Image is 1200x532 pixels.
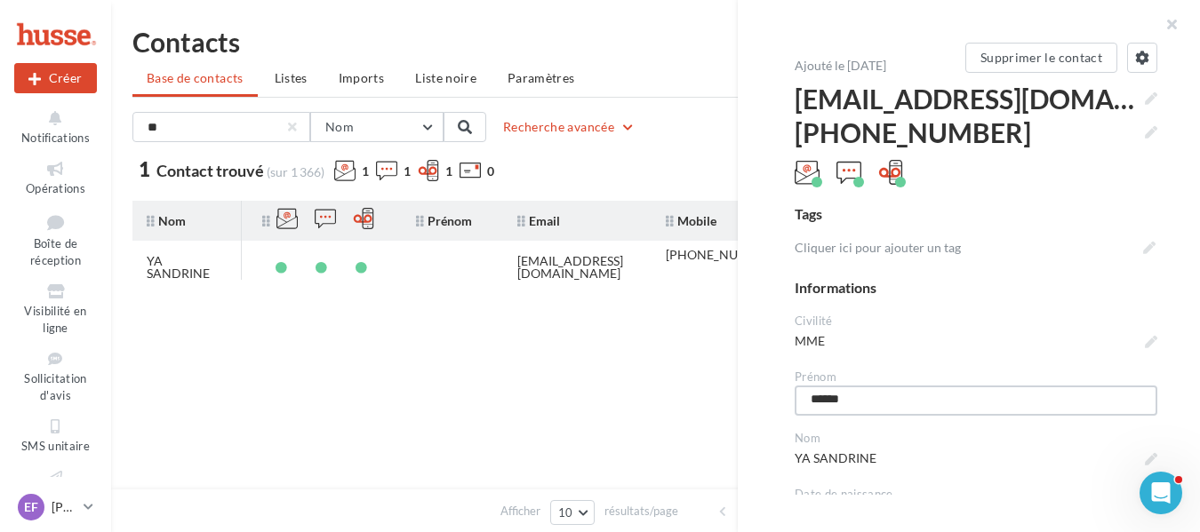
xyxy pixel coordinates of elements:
[14,105,97,148] button: Notifications
[965,43,1117,73] button: Supprimer le contact
[147,255,227,280] div: YA SANDRINE
[132,28,1179,55] h1: Contacts
[325,119,354,134] span: Nom
[275,70,308,85] span: Listes
[487,163,494,180] span: 0
[362,163,369,180] span: 1
[795,486,1157,503] div: Date de naissance
[795,278,1157,298] div: Informations
[508,70,575,85] span: Paramètres
[795,82,1157,115] span: [EMAIL_ADDRESS][DOMAIN_NAME]
[339,70,384,85] span: Imports
[24,304,86,335] span: Visibilité en ligne
[795,430,1157,447] div: Nom
[517,255,637,280] div: [EMAIL_ADDRESS][DOMAIN_NAME]
[795,239,1136,257] p: Cliquer ici pour ajouter un tag
[24,498,38,516] span: EF
[795,313,1157,330] div: Civilité
[795,446,1157,471] span: YA SANDRINE
[415,70,476,85] span: Liste noire
[795,329,1157,353] span: MME
[26,181,85,195] span: Opérations
[517,213,560,228] span: Email
[310,112,444,142] button: Nom
[14,278,97,338] a: Visibilité en ligne
[14,345,97,406] a: Sollicitation d'avis
[14,413,97,457] a: SMS unitaire
[52,498,76,516] p: [PERSON_NAME]
[139,160,150,179] span: 1
[21,131,90,145] span: Notifications
[14,155,97,199] a: Opérations
[795,115,1157,149] span: [PHONE_NUMBER]
[795,369,1157,385] div: Prénom
[267,164,324,179] span: (sur 1 366)
[496,116,643,138] button: Recherche avancée
[21,439,90,453] span: SMS unitaire
[14,490,97,524] a: EF [PERSON_NAME]
[156,161,264,180] span: Contact trouvé
[14,63,97,93] button: Créer
[1140,472,1182,514] iframe: Intercom live chat
[666,213,716,228] span: Mobile
[147,213,186,228] span: Nom
[24,371,86,402] span: Sollicitation d'avis
[666,249,776,261] div: [PHONE_NUMBER]
[445,163,452,180] span: 1
[500,503,540,520] span: Afficher
[795,204,1157,225] div: Tags
[558,505,573,520] span: 10
[14,465,97,508] a: Campagnes
[404,163,411,180] span: 1
[416,213,472,228] span: Prénom
[30,236,81,267] span: Boîte de réception
[604,503,678,520] span: résultats/page
[14,63,97,93] div: Nouvelle campagne
[795,58,886,73] span: Ajouté le [DATE]
[14,207,97,272] a: Boîte de réception
[550,500,596,525] button: 10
